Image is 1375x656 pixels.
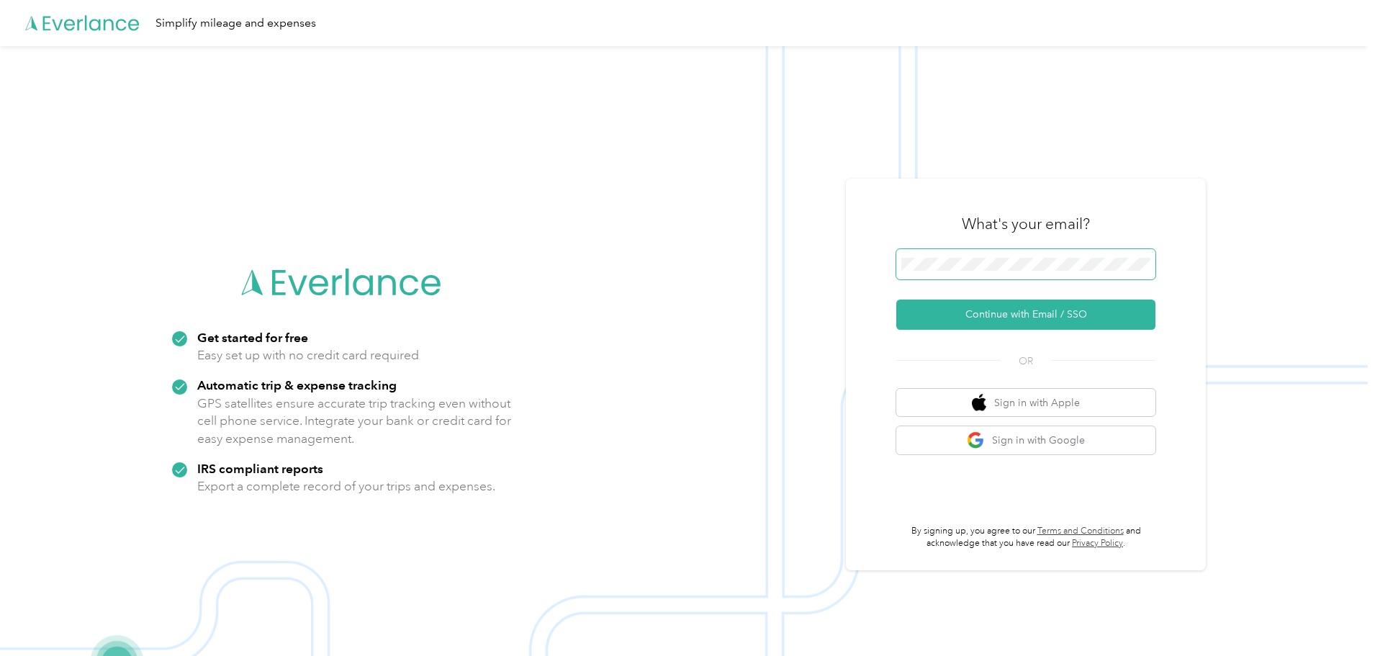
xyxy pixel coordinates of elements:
[972,394,986,412] img: apple logo
[197,395,512,448] p: GPS satellites ensure accurate trip tracking even without cell phone service. Integrate your bank...
[896,426,1155,454] button: google logoSign in with Google
[197,346,419,364] p: Easy set up with no credit card required
[197,330,308,345] strong: Get started for free
[155,14,316,32] div: Simplify mileage and expenses
[962,214,1090,234] h3: What's your email?
[896,300,1155,330] button: Continue with Email / SSO
[896,389,1155,417] button: apple logoSign in with Apple
[1037,526,1124,536] a: Terms and Conditions
[197,377,397,392] strong: Automatic trip & expense tracking
[1072,538,1123,549] a: Privacy Policy
[1001,354,1051,369] span: OR
[967,431,985,449] img: google logo
[197,461,323,476] strong: IRS compliant reports
[896,525,1155,550] p: By signing up, you agree to our and acknowledge that you have read our .
[197,477,495,495] p: Export a complete record of your trips and expenses.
